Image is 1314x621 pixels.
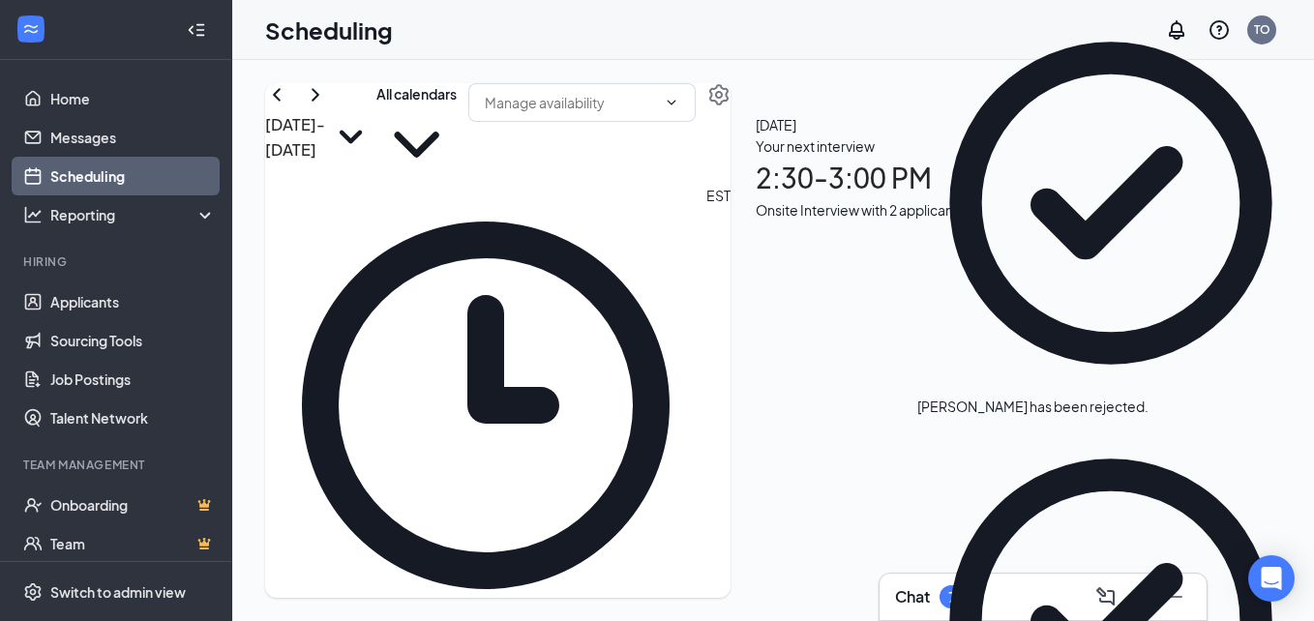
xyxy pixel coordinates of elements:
div: Hiring [23,253,212,270]
svg: Settings [23,582,43,602]
svg: ChevronDown [664,95,679,110]
div: Your next interview [756,135,965,157]
a: Home [50,79,216,118]
a: Scheduling [50,157,216,195]
svg: ChevronDown [376,104,457,185]
svg: Settings [707,83,731,106]
input: Manage availability [485,92,656,113]
h3: [DATE] - [DATE] [265,112,325,162]
svg: ChevronRight [304,83,327,106]
div: Switch to admin view [50,582,186,602]
a: TeamCrown [50,524,216,563]
h3: Chat [895,586,930,607]
div: Open Intercom Messenger [1248,555,1295,602]
a: Talent Network [50,399,216,437]
svg: ChevronLeft [265,83,288,106]
svg: Collapse [187,20,206,40]
a: Messages [50,118,216,157]
div: Team Management [23,457,212,473]
button: All calendarsChevronDown [376,83,457,185]
a: Job Postings [50,360,216,399]
svg: SmallChevronDown [325,111,376,163]
h1: Scheduling [265,14,393,46]
a: Sourcing Tools [50,321,216,360]
div: [PERSON_NAME] has been rejected. [917,397,1149,417]
h1: 2:30 - 3:00 PM [756,157,965,199]
a: OnboardingCrown [50,486,216,524]
div: Reporting [50,205,217,224]
a: Settings [707,83,731,185]
div: Onsite Interview with 2 applicants [756,199,965,221]
svg: Analysis [23,205,43,224]
svg: CheckmarkCircle [917,10,1304,397]
svg: WorkstreamLogo [21,19,41,39]
span: [DATE] [756,114,965,135]
a: Applicants [50,282,216,321]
